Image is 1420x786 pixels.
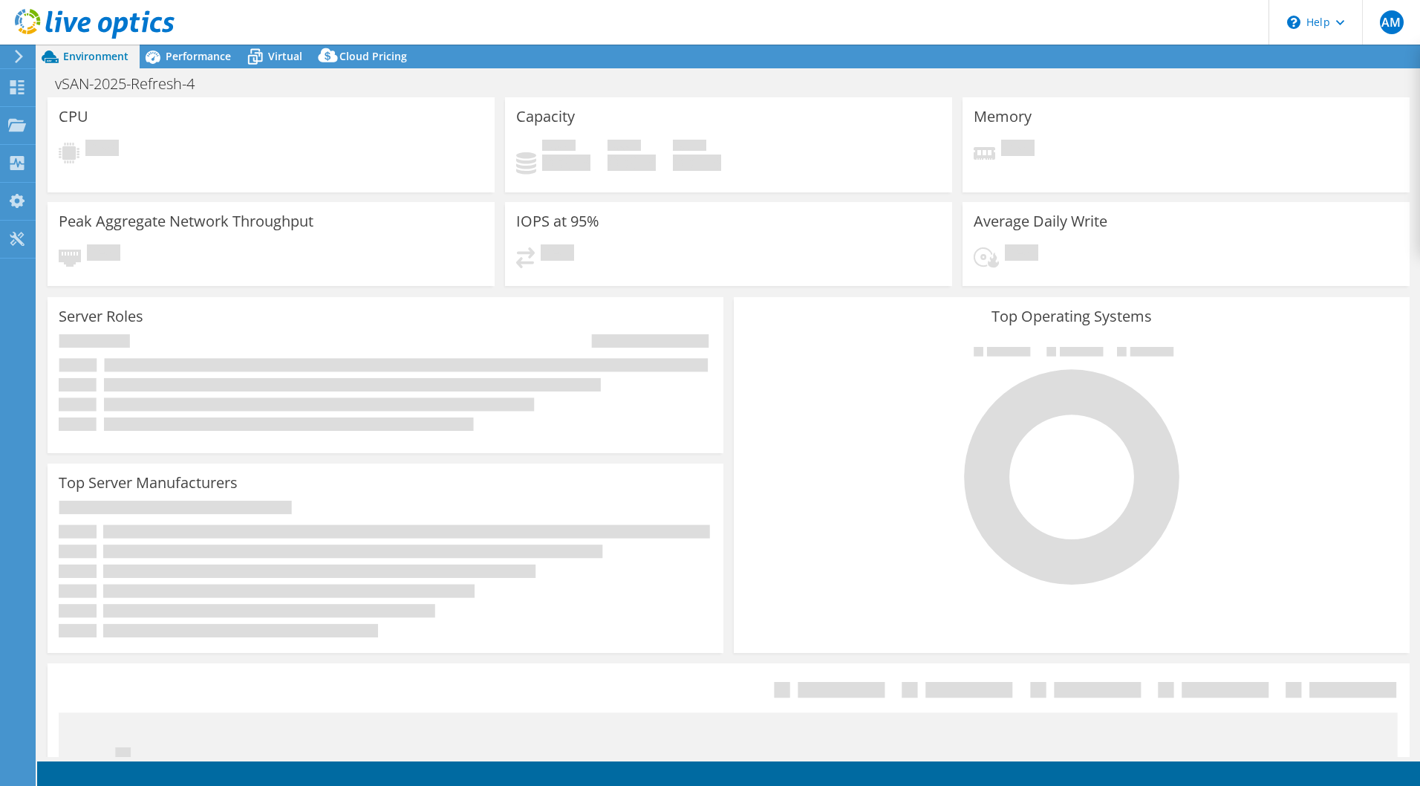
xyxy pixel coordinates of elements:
[1005,244,1038,264] span: Pending
[542,155,590,171] h4: 0 GiB
[166,49,231,63] span: Performance
[59,308,143,325] h3: Server Roles
[516,213,599,230] h3: IOPS at 95%
[1380,10,1404,34] span: AM
[339,49,407,63] span: Cloud Pricing
[1001,140,1035,160] span: Pending
[608,155,656,171] h4: 0 GiB
[608,140,641,155] span: Free
[1287,16,1300,29] svg: \n
[59,213,313,230] h3: Peak Aggregate Network Throughput
[48,76,218,92] h1: vSAN-2025-Refresh-4
[63,49,128,63] span: Environment
[87,244,120,264] span: Pending
[542,140,576,155] span: Used
[85,140,119,160] span: Pending
[974,108,1032,125] h3: Memory
[268,49,302,63] span: Virtual
[974,213,1107,230] h3: Average Daily Write
[745,308,1398,325] h3: Top Operating Systems
[516,108,575,125] h3: Capacity
[59,108,88,125] h3: CPU
[541,244,574,264] span: Pending
[673,140,706,155] span: Total
[673,155,721,171] h4: 0 GiB
[59,475,238,491] h3: Top Server Manufacturers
